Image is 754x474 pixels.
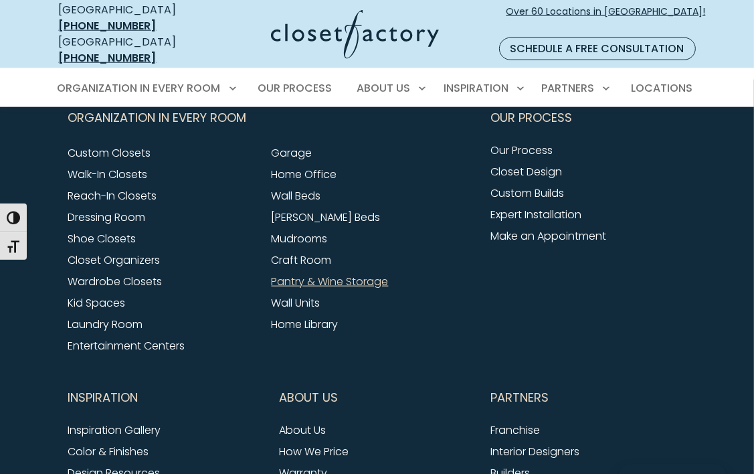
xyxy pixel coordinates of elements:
[68,252,161,268] a: Closet Organizers
[499,37,696,60] a: Schedule a Free Consultation
[490,422,540,438] a: Franchise
[271,188,320,204] a: Wall Beds
[68,338,185,353] a: Entertainment Centers
[271,295,320,311] a: Wall Units
[357,80,410,96] span: About Us
[68,101,247,135] span: Organization in Every Room
[271,274,388,289] a: Pantry & Wine Storage
[490,444,579,459] a: Interior Designers
[279,381,474,414] button: Footer Subnav Button - About Us
[541,80,594,96] span: Partners
[271,210,380,225] a: [PERSON_NAME] Beds
[271,231,327,246] a: Mudrooms
[279,381,338,414] span: About Us
[68,422,161,438] a: Inspiration Gallery
[490,101,572,135] span: Our Process
[279,422,326,438] a: About Us
[271,252,331,268] a: Craft Room
[490,164,562,179] a: Closet Design
[279,444,349,459] a: How We Price
[271,145,312,161] a: Garage
[68,274,163,289] a: Wardrobe Closets
[68,231,136,246] a: Shoe Closets
[59,50,157,66] a: [PHONE_NUMBER]
[490,381,686,414] button: Footer Subnav Button - Partners
[68,381,264,414] button: Footer Subnav Button - Inspiration
[631,80,692,96] span: Locations
[258,80,332,96] span: Our Process
[490,381,549,414] span: Partners
[490,143,553,158] a: Our Process
[490,228,606,244] a: Make an Appointment
[68,145,151,161] a: Custom Closets
[59,2,205,34] div: [GEOGRAPHIC_DATA]
[506,5,706,33] span: Over 60 Locations in [GEOGRAPHIC_DATA]!
[68,317,143,332] a: Laundry Room
[68,381,138,414] span: Inspiration
[58,80,221,96] span: Organization in Every Room
[59,18,157,33] a: [PHONE_NUMBER]
[68,188,157,204] a: Reach-In Closets
[68,167,148,182] a: Walk-In Closets
[490,185,564,201] a: Custom Builds
[444,80,508,96] span: Inspiration
[68,295,126,311] a: Kid Spaces
[68,101,475,135] button: Footer Subnav Button - Organization in Every Room
[490,101,686,135] button: Footer Subnav Button - Our Process
[271,10,439,59] img: Closet Factory Logo
[271,317,338,332] a: Home Library
[68,444,149,459] a: Color & Finishes
[48,70,706,107] nav: Primary Menu
[490,207,581,222] a: Expert Installation
[68,210,146,225] a: Dressing Room
[59,34,205,66] div: [GEOGRAPHIC_DATA]
[271,167,337,182] a: Home Office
